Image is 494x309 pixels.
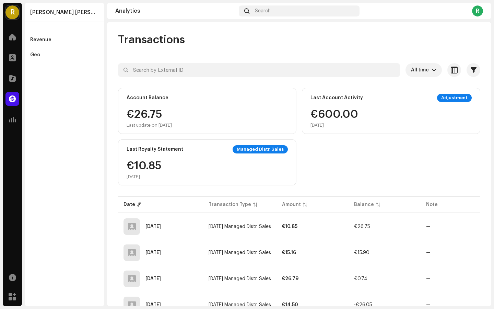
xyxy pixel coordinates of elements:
[354,250,369,255] span: €15.90
[27,33,102,47] re-m-nav-item: Revenue
[127,174,162,180] div: [DATE]
[426,250,431,255] re-a-table-badge: —
[282,201,301,208] div: Amount
[209,201,251,208] div: Transaction Type
[209,276,271,281] span: Sep 2024 Managed Distr. Sales
[145,250,161,255] div: Mar 26, 2025
[310,95,363,101] div: Last Account Activity
[310,123,358,128] div: [DATE]
[145,302,161,307] div: Apr 11, 2024
[118,63,400,77] input: Search by External ID
[354,302,372,307] span: -€26.05
[5,5,19,19] div: R
[354,224,370,229] span: €26.75
[282,224,297,229] strong: €10.85
[123,201,135,208] div: Date
[426,276,431,281] re-a-table-badge: —
[209,302,271,307] span: Dec 2023 Managed Distr. Sales
[282,302,298,307] strong: €14.50
[426,224,431,229] re-a-table-badge: —
[30,52,40,58] div: Geo
[127,147,183,152] div: Last Royalty Statement
[354,201,374,208] div: Balance
[282,250,296,255] strong: €15.16
[145,276,161,281] div: Sep 29, 2024
[472,5,483,16] div: R
[30,37,51,43] div: Revenue
[27,48,102,62] re-m-nav-item: Geo
[127,123,172,128] div: Last update on [DATE]
[127,95,168,101] div: Account Balance
[354,276,367,281] span: €0.74
[209,224,271,229] span: Sep 2025 Managed Distr. Sales
[145,224,161,229] div: Sep 21, 2025
[233,145,288,153] div: Managed Distr. Sales
[282,276,298,281] strong: €26.79
[432,63,436,77] div: dropdown trigger
[437,94,472,102] div: Adjustment
[411,63,432,77] span: All time
[115,8,236,14] div: Analytics
[118,33,185,47] span: Transactions
[426,302,431,307] re-a-table-badge: —
[209,250,271,255] span: Mar 2025 Managed Distr. Sales
[255,8,271,14] span: Search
